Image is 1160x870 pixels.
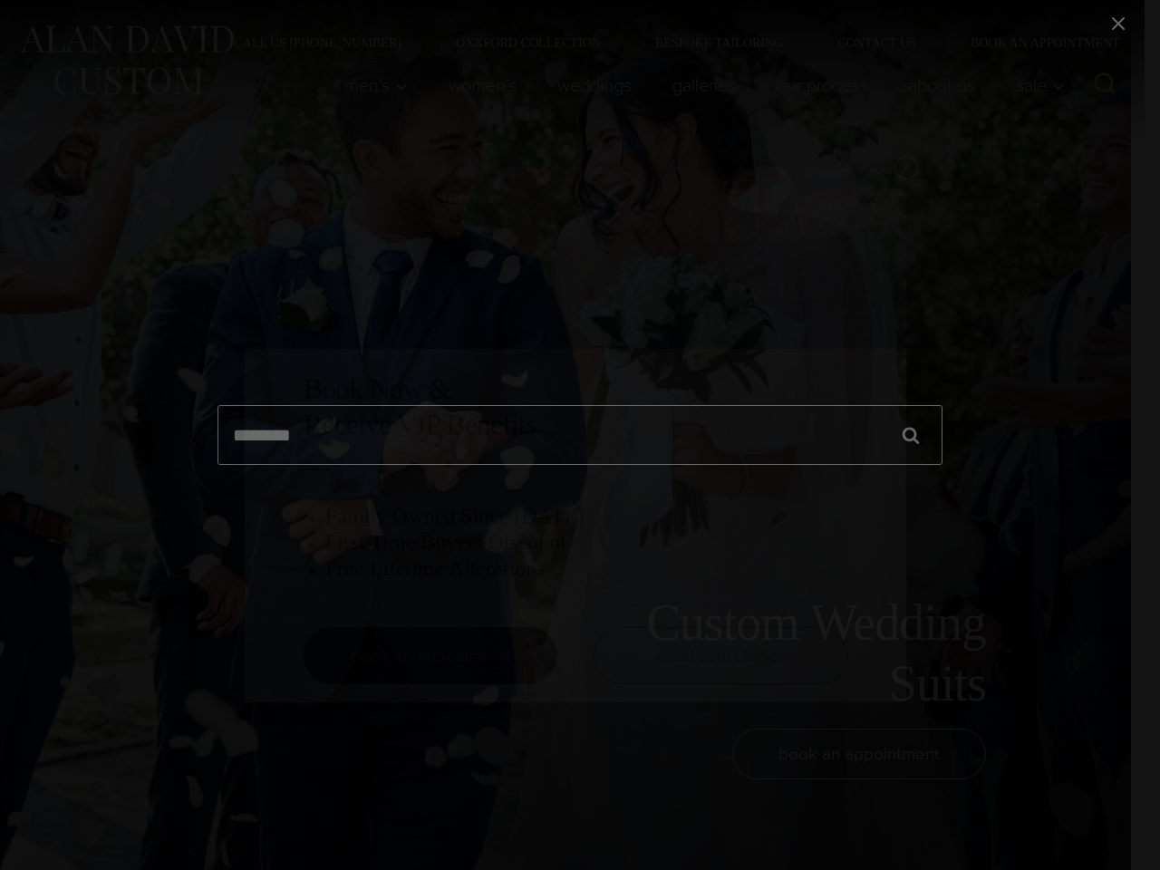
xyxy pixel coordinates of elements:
[325,503,847,529] h3: Family Owned Since [DATE]
[325,529,847,556] h3: First Time Buyers Discount
[304,372,847,441] h2: Book Now & Receive VIP Benefits
[894,156,918,179] button: Close
[325,556,847,582] h3: Free Lifetime Alterations
[304,627,557,684] a: book an appointment
[41,13,78,29] span: Help
[594,627,847,684] a: visual consultation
